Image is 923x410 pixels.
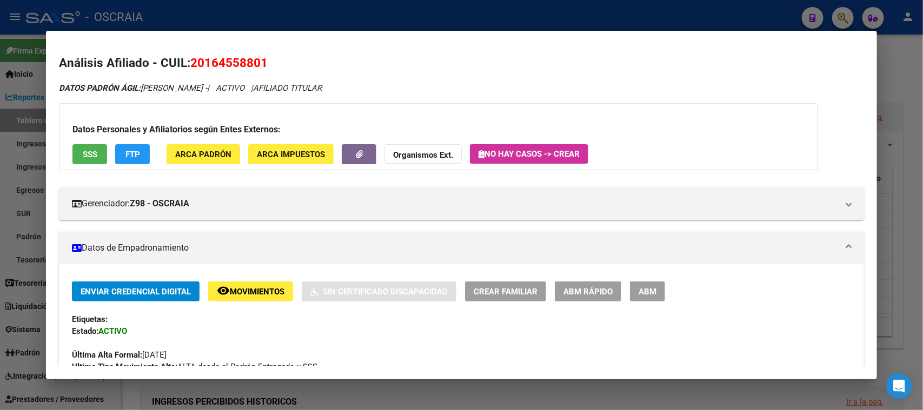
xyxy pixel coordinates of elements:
i: | ACTIVO | [59,83,322,93]
span: SSS [83,150,97,159]
button: No hay casos -> Crear [470,144,588,164]
span: 20164558801 [190,56,268,70]
mat-expansion-panel-header: Gerenciador:Z98 - OSCRAIA [59,187,864,220]
button: ABM [630,281,665,301]
mat-expansion-panel-header: Datos de Empadronamiento [59,232,864,264]
h3: Datos Personales y Afiliatorios según Entes Externos: [72,123,805,136]
span: Movimientos [230,287,284,297]
span: ARCA Padrón [175,150,231,159]
span: AFILIADO TITULAR [253,83,322,93]
span: ARCA Impuestos [257,150,325,159]
button: Organismos Ext. [384,144,462,164]
h2: Análisis Afiliado - CUIL: [59,54,864,72]
button: Enviar Credencial Digital [72,281,200,301]
mat-panel-title: Datos de Empadronamiento [72,241,838,254]
button: Movimientos [208,281,293,301]
span: [PERSON_NAME] - [59,83,207,93]
strong: DATOS PADRÓN ÁGIL: [59,83,141,93]
span: ALTA desde el Padrón Entregado x SSS [72,362,317,372]
strong: Z98 - OSCRAIA [130,197,189,210]
strong: Etiquetas: [72,314,108,324]
strong: Organismos Ext. [393,150,453,160]
div: Open Intercom Messenger [886,373,912,399]
span: [DATE] [72,350,167,360]
button: ARCA Padrón [167,144,240,164]
button: ABM Rápido [555,281,621,301]
button: Crear Familiar [465,281,546,301]
span: Sin Certificado Discapacidad [323,287,448,297]
mat-icon: remove_red_eye [217,284,230,297]
strong: Estado: [72,326,98,336]
span: ABM [639,287,656,297]
span: No hay casos -> Crear [479,149,580,159]
button: Sin Certificado Discapacidad [302,281,456,301]
strong: Última Alta Formal: [72,350,142,360]
button: FTP [115,144,150,164]
button: ARCA Impuestos [248,144,334,164]
strong: Ultimo Tipo Movimiento Alta: [72,362,177,372]
span: ABM Rápido [563,287,613,297]
span: FTP [125,150,140,159]
span: Enviar Credencial Digital [81,287,191,297]
button: SSS [72,144,107,164]
mat-panel-title: Gerenciador: [72,197,838,210]
span: Crear Familiar [474,287,537,297]
strong: ACTIVO [98,326,127,336]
